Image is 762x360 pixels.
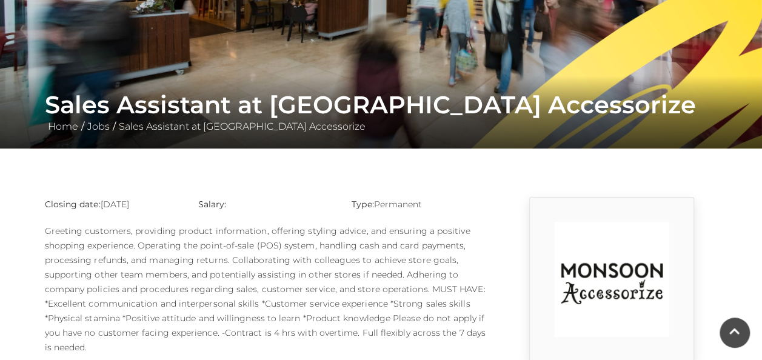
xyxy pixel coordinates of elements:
p: [DATE] [45,197,180,212]
a: Home [45,121,81,132]
div: / / [36,90,727,134]
a: Sales Assistant at [GEOGRAPHIC_DATA] Accessorize [116,121,369,132]
a: Jobs [84,121,113,132]
p: Permanent [352,197,487,212]
p: Greeting customers, providing product information, offering styling advice, and ensuring a positi... [45,224,487,355]
strong: Closing date: [45,199,101,210]
img: rtuC_1630740947_no1Y.jpg [554,222,669,337]
strong: Type: [352,199,373,210]
h1: Sales Assistant at [GEOGRAPHIC_DATA] Accessorize [45,90,718,119]
strong: Salary: [198,199,227,210]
